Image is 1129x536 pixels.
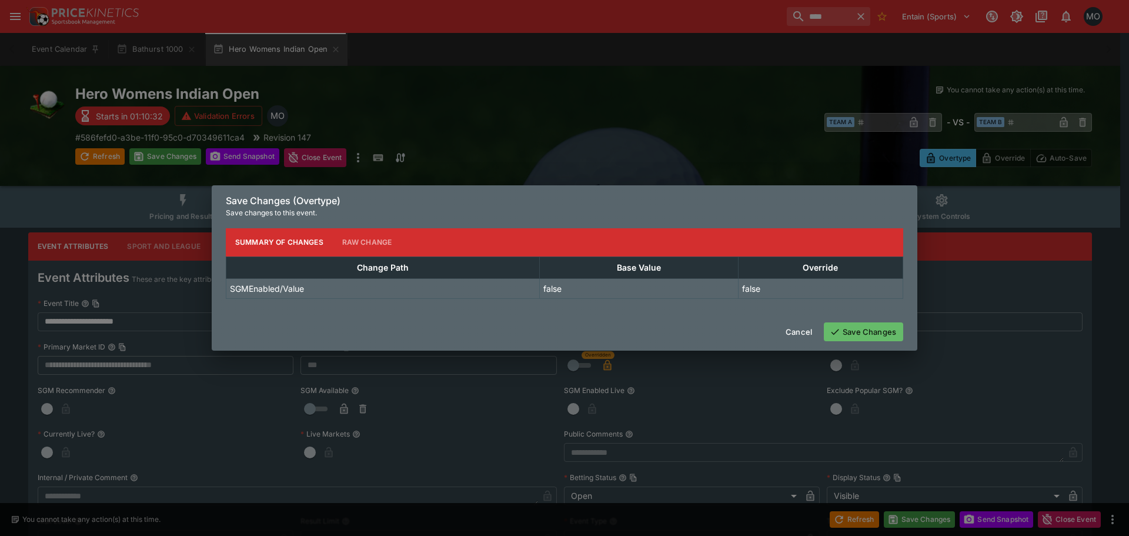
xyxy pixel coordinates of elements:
button: Cancel [779,322,819,341]
td: false [540,278,739,298]
th: Base Value [540,257,739,278]
th: Change Path [226,257,540,278]
p: SGMEnabled/Value [230,282,304,295]
th: Override [738,257,903,278]
p: Save changes to this event. [226,207,903,219]
h6: Save Changes (Overtype) [226,195,903,207]
button: Raw Change [333,228,402,257]
button: Summary of Changes [226,228,333,257]
button: Save Changes [824,322,903,341]
td: false [738,278,903,298]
